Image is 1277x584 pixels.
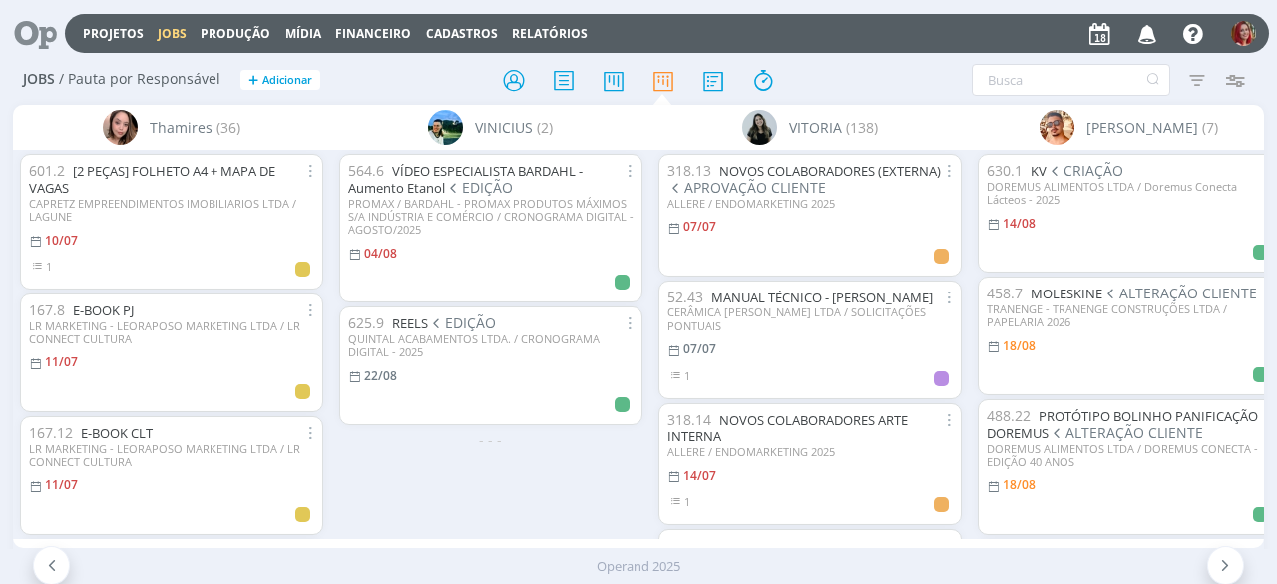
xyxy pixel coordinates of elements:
: 11/07 [45,353,78,370]
span: Jobs [23,71,55,88]
button: Relatórios [506,26,594,42]
a: E-BOOK PJ [73,301,134,319]
a: MANUAL TÉCNICO - [PERSON_NAME] [711,289,933,306]
span: 601.2 [29,161,65,180]
span: 458.7 [987,284,1023,302]
a: Financeiro [335,25,411,42]
a: NOVOS COLABORADORES (EXTERNA) [719,162,941,180]
div: ALLERE / ENDOMARKETING 2025 [667,197,953,210]
span: 318.14 [667,410,711,429]
a: Relatórios [512,25,588,42]
img: V [742,110,777,145]
: 04/08 [364,245,397,262]
button: Produção [195,26,276,42]
span: VITORIA [789,117,842,138]
a: KV [1031,162,1047,180]
span: VINICIUS [475,117,533,138]
span: Thamires [150,117,213,138]
button: Jobs [152,26,193,42]
span: 318.13 [667,161,711,180]
span: EDIÇÃO [445,178,513,197]
button: Financeiro [329,26,417,42]
: 10/07 [45,232,78,249]
img: G [1231,21,1256,46]
a: Projetos [83,25,144,42]
a: [2 PEÇAS] FOLHETO A4 + MAPA DE VAGAS [29,162,275,197]
span: CRIAÇÃO [1047,161,1123,180]
button: G [1230,16,1257,51]
span: 318.14 [667,536,711,555]
: 11/07 [45,476,78,493]
div: PROMAX / BARDAHL - PROMAX PRODUTOS MÁXIMOS S/A INDÚSTRIA E COMÉRCIO / CRONOGRAMA DIGITAL - AGOSTO... [348,197,634,237]
a: Mídia [285,25,321,42]
: 14/08 [1003,215,1036,232]
div: CERÂMICA [PERSON_NAME] LTDA / SOLICITAÇÕES PONTUAIS [667,305,953,331]
: 22/08 [364,367,397,384]
span: EDIÇÃO [428,313,496,332]
button: Cadastros [420,26,504,42]
span: (36) [216,117,240,138]
div: LR MARKETING - LEORAPOSO MARKETING LTDA / LR CONNECT CULTURA [29,319,314,345]
: 07/07 [683,340,716,357]
span: 630.1 [987,161,1023,180]
span: + [248,70,258,91]
div: ALLERE / ENDOMARKETING 2025 [667,445,953,458]
span: 564.6 [348,161,384,180]
span: (7) [1202,117,1218,138]
span: [PERSON_NAME] [1086,117,1198,138]
span: 1 [684,368,690,383]
a: VÍDEO ESPECIALISTA BARDAHL - Aumento Etanol [348,162,583,197]
button: +Adicionar [240,70,320,91]
img: V [1040,110,1074,145]
img: V [428,110,463,145]
div: LR MARKETING - LEORAPOSO MARKETING LTDA / LR CONNECT CULTURA [29,442,314,468]
a: MOLESKINE [1031,285,1102,302]
span: Cadastros [426,25,498,42]
input: Busca [972,64,1170,96]
: 07/07 [683,218,716,235]
span: (2) [537,117,553,138]
button: Mídia [279,26,327,42]
span: / Pauta por Responsável [59,71,220,88]
span: 167.12 [29,423,73,442]
span: 167.8 [29,300,65,319]
span: 1 [684,494,690,509]
span: 1 [46,259,52,274]
span: Adicionar [262,74,312,87]
span: 625.9 [348,313,384,332]
a: E-BOOK CLT [81,424,153,442]
: 18/08 [1003,337,1036,354]
span: (138) [846,117,878,138]
span: 52.43 [667,288,703,306]
div: - - - [331,429,650,450]
span: ALTERAÇÃO CLIENTE [1049,423,1203,442]
span: 488.22 [987,406,1031,425]
: 14/07 [683,467,716,484]
button: Projetos [77,26,150,42]
div: CAPRETZ EMPREENDIMENTOS IMOBILIARIOS LTDA / LAGUNE [29,197,314,223]
a: PROTÓTIPO BOLINHO PANIFICAÇÃO DOREMUS [987,407,1258,442]
a: NOVOS COLABORADORES ARTE INTERNA [667,411,908,446]
div: QUINTAL ACABAMENTOS LTDA. / CRONOGRAMA DIGITAL - 2025 [348,332,634,358]
img: T [103,110,138,145]
a: Produção [201,25,270,42]
div: DOREMUS ALIMENTOS LTDA / DOREMUS CONECTA - EDIÇÃO 40 ANOS [987,442,1272,468]
div: DOREMUS ALIMENTOS LTDA / Doremus Conecta Lácteos - 2025 [987,180,1272,206]
span: ALTERAÇÃO CLIENTE [1102,284,1257,302]
: 18/08 [1003,476,1036,493]
a: NOVOS COLABORADORES ARTE INTERNA [667,537,908,572]
a: REELS [392,314,428,332]
span: APROVAÇÃO CLIENTE [667,178,826,197]
a: Jobs [158,25,187,42]
div: TRANENGE - TRANENGE CONSTRUÇÕES LTDA / PAPELARIA 2026 [987,302,1272,328]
